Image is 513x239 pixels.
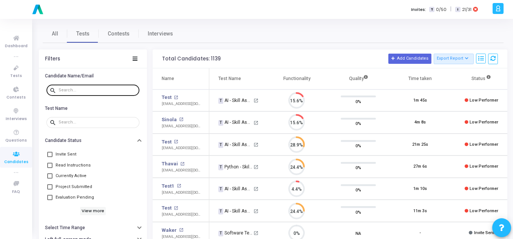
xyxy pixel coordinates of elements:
[179,228,183,232] mat-icon: open_in_new
[162,160,178,168] a: Thavai
[218,231,223,237] span: T
[434,54,474,64] button: Export Report
[218,230,252,236] div: Software Testing - Skill Assesment
[413,186,427,192] div: 1m 10s
[162,116,177,123] a: Sinola
[56,161,91,170] span: Read Instructions
[413,208,427,214] div: 11m 3s
[355,186,361,194] span: 0%
[412,142,428,148] div: 21m 25s
[328,68,389,89] th: Quality
[408,74,432,83] div: Time taken
[174,140,178,144] mat-icon: open_in_new
[218,208,252,214] div: AI - Skill Assessment
[45,225,85,231] h6: Select Time Range
[218,208,223,214] span: T
[162,204,172,212] a: Test
[30,2,45,17] img: logo
[162,227,177,234] a: Waker
[429,7,434,12] span: T
[52,30,58,38] span: All
[419,230,421,236] div: -
[462,6,471,13] span: 21/31
[253,187,258,191] mat-icon: open_in_new
[49,119,59,126] mat-icon: search
[162,101,201,107] div: [EMAIL_ADDRESS][DOMAIN_NAME]
[455,7,460,12] span: I
[470,164,498,169] span: Low Performer
[253,231,258,236] mat-icon: open_in_new
[218,185,252,192] div: AI - Skill Assessment
[45,56,60,62] div: Filters
[470,186,498,191] span: Low Performer
[470,142,498,147] span: Low Performer
[162,190,201,196] div: [EMAIL_ADDRESS][DOMAIN_NAME]
[39,70,147,82] button: Candidate Name/Email
[162,212,201,217] div: [EMAIL_ADDRESS][DOMAIN_NAME]
[388,54,431,63] button: Add Candidates
[56,182,92,191] span: Project Submitted
[10,73,22,79] span: Tests
[253,142,258,147] mat-icon: open_in_new
[39,222,147,234] button: Select Time Range
[56,150,76,159] span: Invite Sent
[59,88,136,93] input: Search...
[450,5,451,13] span: |
[5,137,27,144] span: Questions
[355,229,361,237] span: NA
[49,87,59,94] mat-icon: search
[45,106,68,111] h6: Test Name
[436,6,447,13] span: 0/50
[39,102,147,114] button: Test Name
[6,116,27,122] span: Interviews
[218,141,252,148] div: AI - Skill Assessment
[470,98,498,103] span: Low Performer
[414,119,426,126] div: 4m 8s
[162,94,172,101] a: Test
[355,120,361,127] span: 0%
[108,30,130,38] span: Contests
[162,145,201,151] div: [EMAIL_ADDRESS][DOMAIN_NAME]
[162,123,201,129] div: [EMAIL_ADDRESS][DOMAIN_NAME]
[148,30,173,38] span: Interviews
[162,74,174,83] div: Name
[174,96,178,100] mat-icon: open_in_new
[162,182,175,190] a: Test1
[209,68,266,89] th: Test Name
[218,163,252,170] div: Python - Skill Assessment
[45,138,82,143] h6: Candidate Status
[59,120,136,125] input: Search...
[162,168,201,173] div: [EMAIL_ADDRESS][DOMAIN_NAME]
[253,209,258,214] mat-icon: open_in_new
[39,135,147,146] button: Candidate Status
[218,98,223,104] span: T
[266,68,328,89] th: Functionality
[5,43,28,49] span: Dashboard
[180,162,184,166] mat-icon: open_in_new
[218,164,223,170] span: T
[6,94,26,101] span: Contests
[253,165,258,170] mat-icon: open_in_new
[218,142,223,148] span: T
[4,159,28,165] span: Candidates
[162,56,221,62] div: Total Candidates: 1139
[413,163,427,170] div: 27m 6s
[355,142,361,150] span: 0%
[355,164,361,171] span: 0%
[474,230,494,235] span: Invite Sent
[218,186,223,192] span: T
[162,138,172,146] a: Test
[470,208,498,213] span: Low Performer
[470,120,498,125] span: Low Performer
[253,98,258,103] mat-icon: open_in_new
[174,206,178,210] mat-icon: open_in_new
[56,193,94,202] span: Evaluation Pending
[177,184,181,188] mat-icon: open_in_new
[218,97,252,104] div: AI - Skill Assessment
[12,189,20,195] span: FAQ
[355,208,361,216] span: 0%
[80,207,106,215] h6: View more
[413,97,427,104] div: 1m 45s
